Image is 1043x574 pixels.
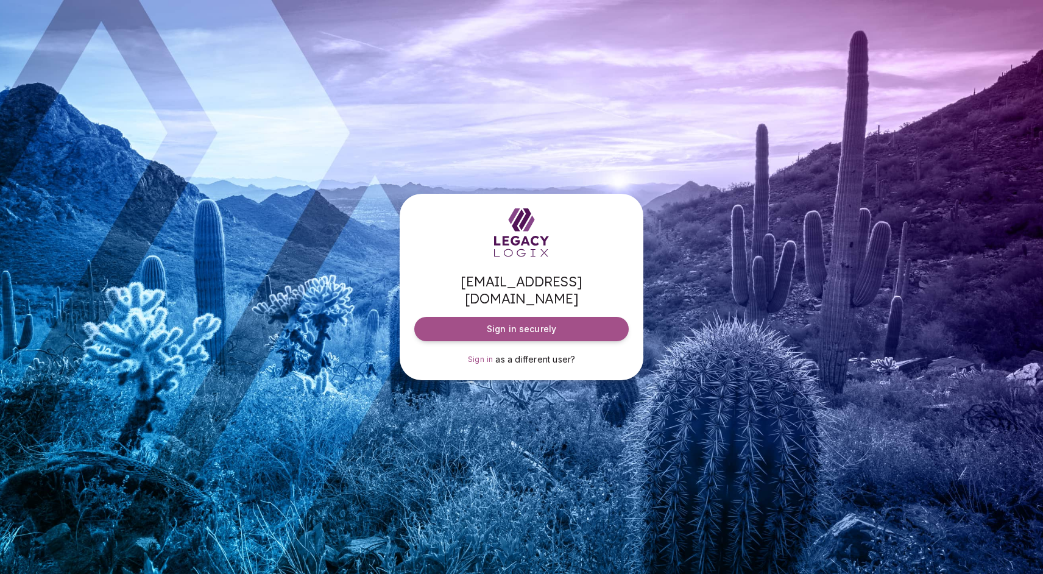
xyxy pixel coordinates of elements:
[468,355,493,364] span: Sign in
[468,353,493,366] a: Sign in
[414,317,629,341] button: Sign in securely
[414,273,629,307] span: [EMAIL_ADDRESS][DOMAIN_NAME]
[487,323,556,335] span: Sign in securely
[495,354,575,364] span: as a different user?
